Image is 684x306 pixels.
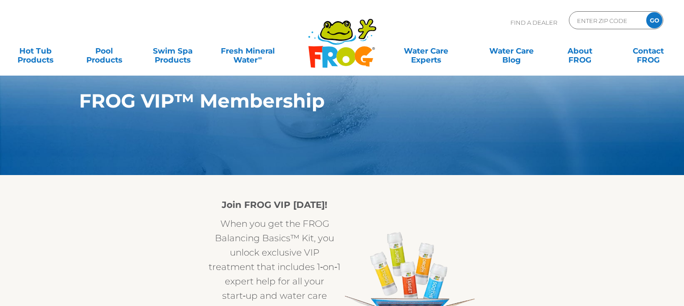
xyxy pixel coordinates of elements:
p: Find A Dealer [510,11,557,34]
a: Water CareExperts [383,42,469,60]
a: ContactFROG [622,42,675,60]
a: AboutFROG [553,42,606,60]
strong: Join FROG VIP [DATE]! [222,199,327,210]
a: Swim SpaProducts [146,42,199,60]
h1: FROG VIP™ Membership [79,90,398,112]
a: Fresh MineralWater∞ [215,42,281,60]
a: Hot TubProducts [9,42,62,60]
sup: ∞ [258,54,262,61]
input: GO [646,12,662,28]
input: Zip Code Form [576,14,637,27]
a: PoolProducts [77,42,130,60]
a: Water CareBlog [485,42,538,60]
